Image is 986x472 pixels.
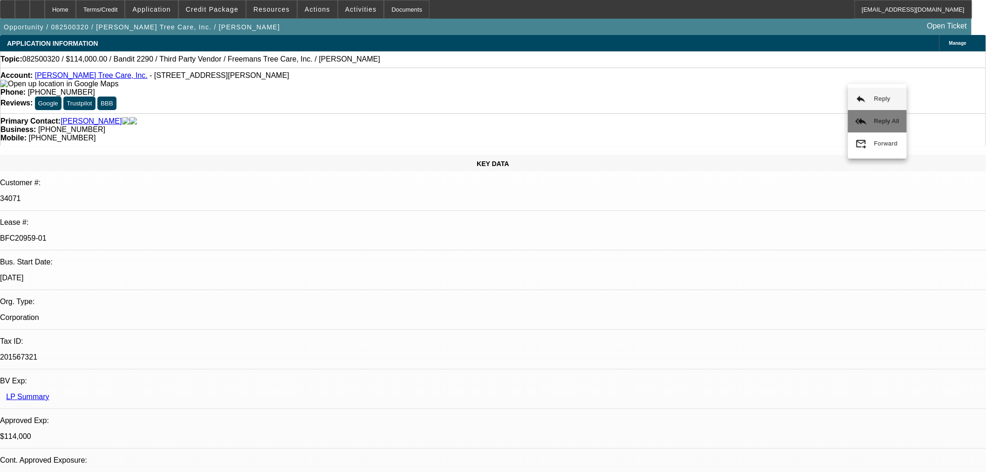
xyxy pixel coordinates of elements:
strong: Primary Contact: [0,117,61,125]
a: LP Summary [6,393,49,401]
a: [PERSON_NAME] [61,117,122,125]
span: 082500320 / $114,000.00 / Bandit 2290 / Third Party Vendor / Freemans Tree Care, Inc. / [PERSON_N... [22,55,380,63]
strong: Account: [0,71,33,79]
button: Trustpilot [63,97,95,110]
mat-icon: reply_all [856,116,867,127]
span: Resources [253,6,290,13]
a: View Google Maps [0,80,118,88]
img: Open up location in Google Maps [0,80,118,88]
strong: Business: [0,125,36,133]
button: BBB [97,97,116,110]
span: APPLICATION INFORMATION [7,40,98,47]
span: Reply All [874,118,899,125]
span: Manage [949,41,966,46]
span: Credit Package [186,6,239,13]
span: Actions [305,6,330,13]
strong: Mobile: [0,134,27,142]
mat-icon: forward_to_inbox [856,138,867,149]
button: Resources [246,0,297,18]
strong: Reviews: [0,99,33,107]
span: [PHONE_NUMBER] [28,134,96,142]
button: Application [125,0,178,18]
a: [PERSON_NAME] Tree Care, Inc. [35,71,148,79]
span: - [STREET_ADDRESS][PERSON_NAME] [150,71,289,79]
img: facebook-icon.png [122,117,130,125]
span: [PHONE_NUMBER] [28,88,95,96]
strong: Phone: [0,88,26,96]
strong: Topic: [0,55,22,63]
a: Open Ticket [924,18,971,34]
span: Opportunity / 082500320 / [PERSON_NAME] Tree Care, Inc. / [PERSON_NAME] [4,23,280,31]
img: linkedin-icon.png [130,117,137,125]
button: Credit Package [179,0,246,18]
button: Activities [338,0,384,18]
button: Google [35,97,62,110]
span: Application [132,6,171,13]
span: Forward [874,140,898,147]
span: Activities [345,6,377,13]
button: Actions [298,0,337,18]
span: KEY DATA [477,160,509,167]
span: Reply [874,95,890,102]
mat-icon: reply [856,93,867,104]
span: [PHONE_NUMBER] [38,125,105,133]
